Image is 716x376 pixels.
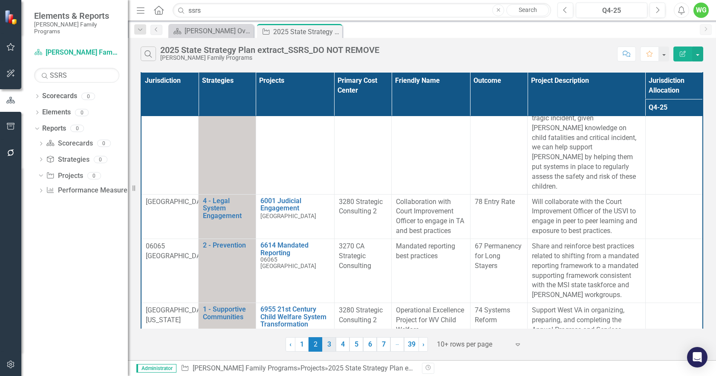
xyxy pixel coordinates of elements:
td: Double-Click to Edit [470,239,528,303]
td: Double-Click to Edit Right Click for Context Menu [199,239,256,303]
span: 78 Entry Rate [475,198,515,206]
div: 2025 State Strategy Plan extract_SSRS_DO NOT REMOVE [328,364,502,372]
td: Double-Click to Edit Right Click for Context Menu [199,303,256,348]
a: Projects [300,364,325,372]
td: Double-Click to Edit [334,239,392,303]
span: [GEOGRAPHIC_DATA] [146,198,210,206]
span: Elements & Reports [34,11,119,21]
span: Mandated reporting best practices [396,242,455,260]
td: Double-Click to Edit [334,72,392,194]
span: Operational Excellence Project for WV Child Welfare . [396,306,464,334]
div: 0 [81,93,95,100]
a: Scorecards [46,139,92,149]
td: Double-Click to Edit [141,194,199,239]
td: Double-Click to Edit [392,239,470,303]
input: Search Below... [34,68,119,83]
td: Double-Click to Edit [470,194,528,239]
button: Q4-25 [576,3,647,18]
td: Double-Click to Edit [334,303,392,348]
div: » » [181,364,416,373]
td: Double-Click to Edit [528,194,646,239]
div: Q4-25 [579,6,644,16]
td: Double-Click to Edit [470,303,528,348]
td: Double-Click to Edit [470,72,528,194]
span: 67 Permanency for Long Stayers [475,242,522,270]
td: Double-Click to Edit [528,303,646,348]
a: 6614 Mandated Reporting [260,242,330,256]
a: Performance Measures [46,186,130,195]
td: Double-Click to Edit Right Click for Context Menu [199,72,256,194]
span: 2 [309,337,322,352]
span: 3280 Strategic Consulting 2 [339,306,383,324]
a: 6955 21st Century Child Welfare System Transformation [260,306,330,328]
td: Double-Click to Edit Right Click for Context Menu [256,194,334,239]
span: 06065 [GEOGRAPHIC_DATA] [146,242,210,260]
td: Double-Click to Edit [645,303,703,348]
a: Search [506,4,549,16]
a: Elements [42,108,71,117]
a: [PERSON_NAME] Overview [170,26,251,36]
div: 2025 State Strategy Plan extract_SSRS_DO NOT REMOVE [160,45,379,55]
td: Double-Click to Edit [392,303,470,348]
td: Double-Click to Edit [392,72,470,194]
p: Share and reinforce best practices related to shifting from a mandated reporting framework to a m... [532,242,641,300]
div: 0 [70,125,84,132]
div: 0 [97,140,111,147]
span: [GEOGRAPHIC_DATA][US_STATE] [260,328,316,341]
td: Double-Click to Edit [645,239,703,303]
span: › [422,340,424,348]
a: Scorecards [42,91,77,101]
a: 5 [349,337,363,352]
button: WG [693,3,709,18]
a: Reports [42,124,66,134]
span: ‹ [289,340,292,348]
span: 74 Systems Reform [475,306,510,324]
a: 1 [295,337,309,352]
span: [GEOGRAPHIC_DATA][US_STATE] [146,306,210,324]
a: 2 - Prevention [203,242,251,249]
a: 3 [322,337,336,352]
a: 39 [404,337,419,352]
div: Open Intercom Messenger [687,347,707,367]
a: 6001 Judicial Engagement [260,197,330,212]
div: 0 [94,156,107,163]
td: Double-Click to Edit [645,72,703,194]
a: [PERSON_NAME] Family Programs [193,364,297,372]
a: 4 - Legal System Engagement [203,197,251,220]
td: Double-Click to Edit Right Click for Context Menu [199,194,256,239]
td: Double-Click to Edit [392,194,470,239]
td: Double-Click to Edit [528,239,646,303]
a: 7 [377,337,390,352]
a: Strategies [46,155,89,165]
td: Double-Click to Edit [645,194,703,239]
td: Double-Click to Edit [141,239,199,303]
td: Double-Click to Edit Right Click for Context Menu [256,239,334,303]
a: 1 - Supportive Communities [203,306,251,321]
td: Double-Click to Edit [528,72,646,194]
a: 4 [336,337,349,352]
div: [PERSON_NAME] Overview [185,26,251,36]
span: 06065 [GEOGRAPHIC_DATA] [260,256,316,269]
a: [PERSON_NAME] Family Programs [34,48,119,58]
div: [PERSON_NAME] Family Programs [160,55,379,61]
td: Double-Click to Edit Right Click for Context Menu [256,72,334,194]
input: Search ClearPoint... [173,3,551,18]
p: Will collaborate with the Court Improvement Officer of the USVI to engage in peer to peer learnin... [532,197,641,236]
span: 3280 Strategic Consulting 2 [339,198,383,216]
p: Support West VA in organizing, preparing, and completing the Annual Progress and Services Reports... [532,306,641,344]
span: Administrator [136,364,176,373]
span: 3270 CA Strategic Consulting [339,242,371,270]
small: [PERSON_NAME] Family Programs [34,21,119,35]
td: Double-Click to Edit Right Click for Context Menu [256,303,334,348]
p: [PERSON_NAME] has identified 14 children with documented 'complex needs' this was identified afte... [532,74,641,191]
td: Double-Click to Edit [141,303,199,348]
div: 0 [75,109,89,116]
div: 0 [87,172,101,179]
td: Double-Click to Edit [141,72,199,194]
td: Double-Click to Edit [334,194,392,239]
img: ClearPoint Strategy [4,9,20,25]
a: Projects [46,171,83,181]
span: [GEOGRAPHIC_DATA] [260,213,316,219]
span: Collaboration with Court Improvement Officer to engage in TA and best practices [396,198,464,235]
